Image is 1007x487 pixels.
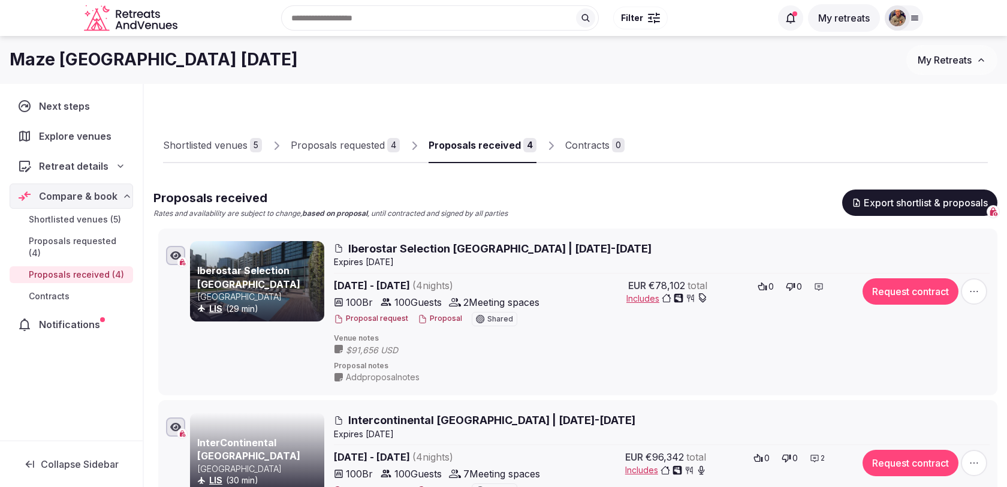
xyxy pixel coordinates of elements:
[463,467,540,481] span: 7 Meeting spaces
[334,450,545,464] span: [DATE] - [DATE]
[334,428,990,440] div: Expire s [DATE]
[394,467,442,481] span: 100 Guests
[463,295,539,309] span: 2 Meeting spaces
[792,452,798,464] span: 0
[29,269,124,281] span: Proposals received (4)
[84,5,180,32] svg: Retreats and Venues company logo
[29,214,121,226] span: Shortlisted venues (5)
[906,45,997,75] button: My Retreats
[750,450,773,467] button: 0
[797,281,802,293] span: 0
[429,128,536,163] a: Proposals received4
[302,209,367,218] strong: based on proposal
[346,344,422,356] span: $91,656 USD
[334,361,990,371] span: Proposal notes
[197,474,322,486] div: (30 min)
[565,128,625,163] a: Contracts0
[10,312,133,337] a: Notifications
[764,452,770,464] span: 0
[197,291,322,303] p: [GEOGRAPHIC_DATA]
[10,233,133,261] a: Proposals requested (4)
[346,371,420,383] span: Add proposal notes
[625,464,706,476] button: Includes
[429,138,521,152] div: Proposals received
[209,303,222,315] button: LIS
[209,475,222,485] a: LIS
[163,128,262,163] a: Shortlisted venues5
[334,256,990,268] div: Expire s [DATE]
[754,278,777,295] button: 0
[29,235,128,259] span: Proposals requested (4)
[41,458,119,470] span: Collapse Sidebar
[348,241,652,256] span: Iberostar Selection [GEOGRAPHIC_DATA] | [DATE]-[DATE]
[863,450,958,476] button: Request contract
[821,453,825,464] span: 2
[808,4,880,32] button: My retreats
[163,138,248,152] div: Shortlisted venues
[197,437,300,462] a: InterContinental [GEOGRAPHIC_DATA]
[39,189,117,203] span: Compare & book
[291,138,385,152] div: Proposals requested
[778,450,801,467] button: 0
[612,138,625,152] div: 0
[10,124,133,149] a: Explore venues
[10,94,133,119] a: Next steps
[412,279,453,291] span: ( 4 night s )
[523,138,536,152] div: 4
[29,290,70,302] span: Contracts
[842,190,997,216] button: Export shortlist & proposals
[646,450,684,464] span: €96,342
[808,12,880,24] a: My retreats
[197,303,322,315] div: (29 min)
[565,138,610,152] div: Contracts
[153,190,508,206] h2: Proposals received
[153,209,508,219] p: Rates and availability are subject to change, , until contracted and signed by all parties
[863,278,958,305] button: Request contract
[10,211,133,228] a: Shortlisted venues (5)
[918,54,972,66] span: My Retreats
[418,314,462,324] button: Proposal
[39,159,108,173] span: Retreat details
[209,303,222,314] a: LIS
[348,413,635,428] span: Intercontinental [GEOGRAPHIC_DATA] | [DATE]-[DATE]
[621,12,643,24] span: Filter
[387,138,400,152] div: 4
[334,278,545,293] span: [DATE] - [DATE]
[686,450,706,464] span: total
[394,295,442,309] span: 100 Guests
[197,463,322,475] p: [GEOGRAPHIC_DATA]
[334,333,990,344] span: Venue notes
[688,278,707,293] span: total
[39,317,105,332] span: Notifications
[625,450,643,464] span: EUR
[334,314,408,324] button: Proposal request
[346,295,373,309] span: 100 Br
[10,288,133,305] a: Contracts
[626,293,707,305] button: Includes
[209,474,222,486] button: LIS
[649,278,685,293] span: €78,102
[10,266,133,283] a: Proposals received (4)
[250,138,262,152] div: 5
[768,281,774,293] span: 0
[346,467,373,481] span: 100 Br
[782,278,806,295] button: 0
[487,315,513,323] span: Shared
[197,264,300,290] a: Iberostar Selection [GEOGRAPHIC_DATA]
[613,7,668,29] button: Filter
[84,5,180,32] a: Visit the homepage
[39,99,95,113] span: Next steps
[291,128,400,163] a: Proposals requested4
[628,278,646,293] span: EUR
[10,451,133,477] button: Collapse Sidebar
[10,48,298,71] h1: Maze [GEOGRAPHIC_DATA] [DATE]
[412,451,453,463] span: ( 4 night s )
[889,10,906,26] img: julen
[39,129,116,143] span: Explore venues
